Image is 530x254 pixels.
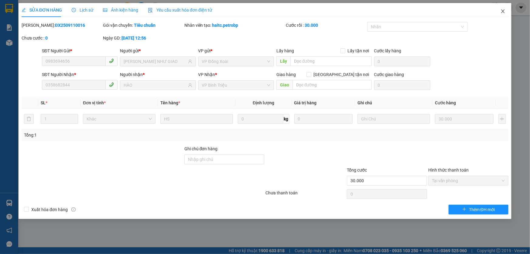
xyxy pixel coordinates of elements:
[24,132,205,138] div: Tổng: 1
[498,114,506,124] button: plus
[109,58,114,63] span: phone
[72,8,93,12] span: Lịch sử
[184,146,218,151] label: Ghi chú đơn hàng
[24,114,34,124] button: delete
[188,59,192,64] span: user
[374,57,430,66] input: Cước lấy hàng
[103,8,107,12] span: picture
[501,9,505,14] span: close
[42,71,118,78] div: SĐT Người Nhận
[311,71,372,78] span: [GEOGRAPHIC_DATA] tận nơi
[276,56,290,66] span: Lấy
[202,57,270,66] span: VP Đồng Xoài
[87,114,152,124] span: Khác
[71,207,76,212] span: info-circle
[202,81,270,90] span: VP Bình Triệu
[103,22,183,29] div: Gói vận chuyển:
[428,168,469,172] label: Hình thức thanh toán
[109,82,114,87] span: phone
[494,3,511,20] button: Close
[184,155,265,164] input: Ghi chú đơn hàng
[148,8,212,12] span: Yêu cầu xuất hóa đơn điện tử
[435,114,494,124] input: 0
[374,48,402,53] label: Cước lấy hàng
[120,71,196,78] div: Người nhận
[188,83,192,87] span: user
[22,8,62,12] span: SỬA ĐƠN HÀNG
[347,168,367,172] span: Tổng cước
[355,97,433,109] th: Ghi chú
[198,72,215,77] span: VP Nhận
[469,206,495,213] span: Thêm ĐH mới
[276,80,292,90] span: Giao
[121,36,146,40] b: [DATE] 12:56
[103,8,138,12] span: Ảnh kiện hàng
[198,47,274,54] div: VP gửi
[294,114,353,124] input: 0
[276,72,296,77] span: Giao hàng
[160,114,233,124] input: VD: Bàn, Ghế
[357,114,430,124] input: Ghi Chú
[41,100,46,105] span: SL
[449,205,508,214] button: plusThêm ĐH mới
[374,80,430,90] input: Cước giao hàng
[276,48,294,53] span: Lấy hàng
[286,22,366,29] div: Cước rồi :
[305,23,318,28] b: 30.000
[290,56,372,66] input: Dọc đường
[283,114,289,124] span: kg
[148,8,153,13] img: icon
[22,35,102,41] div: Chưa cước :
[212,23,238,28] b: haitc.petrobp
[83,100,106,105] span: Đơn vị tính
[292,80,372,90] input: Dọc đường
[184,22,285,29] div: Nhân viên tạo:
[29,206,70,213] span: Xuất hóa đơn hàng
[462,207,467,212] span: plus
[120,47,196,54] div: Người gửi
[432,176,505,185] span: Tại văn phòng
[435,100,456,105] span: Cước hàng
[22,8,26,12] span: edit
[72,8,76,12] span: clock-circle
[374,72,404,77] label: Cước giao hàng
[55,23,85,28] b: ĐX2509110016
[134,23,156,28] b: Tiêu chuẩn
[160,100,180,105] span: Tên hàng
[22,22,102,29] div: [PERSON_NAME]:
[265,190,347,200] div: Chưa thanh toán
[103,35,183,41] div: Ngày GD:
[42,47,118,54] div: SĐT Người Gửi
[124,82,186,89] input: Tên người nhận
[124,58,186,65] input: Tên người gửi
[45,36,48,40] b: 0
[345,47,372,54] span: Lấy tận nơi
[294,100,317,105] span: Giá trị hàng
[253,100,274,105] span: Định lượng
